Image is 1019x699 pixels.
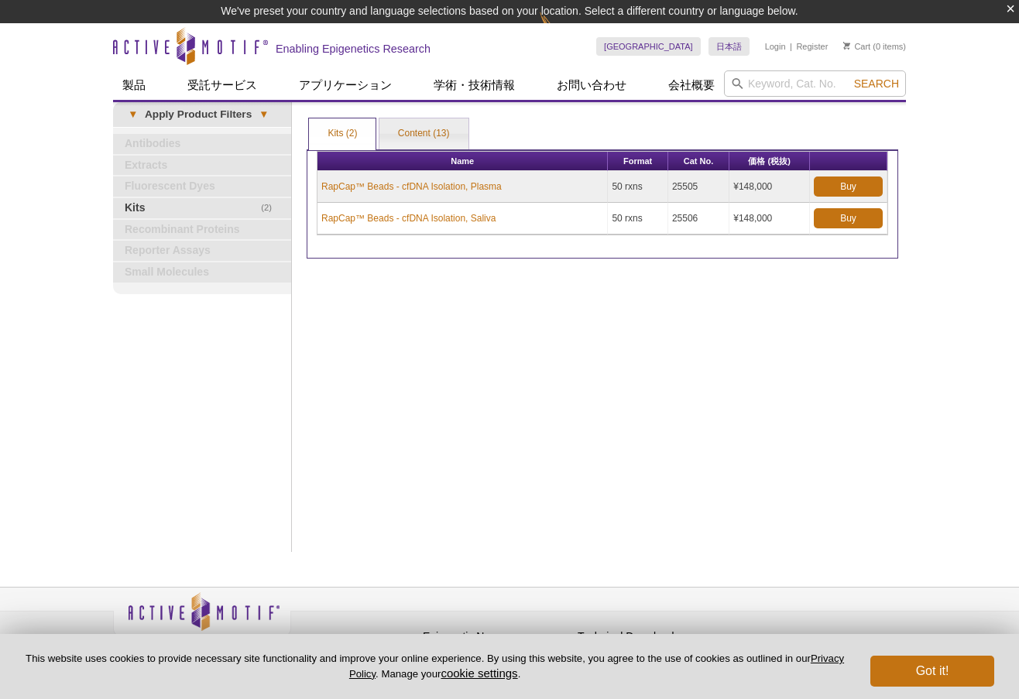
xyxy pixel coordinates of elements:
a: ▾Apply Product Filters▾ [113,102,291,127]
a: RapCap™ Beads - cfDNA Isolation, Saliva [321,211,496,225]
a: Content (13) [379,118,468,149]
input: Keyword, Cat. No. [724,70,906,97]
img: Active Motif, [113,588,291,650]
table: Click to Verify - This site chose Symantec SSL for secure e-commerce and confidential communicati... [733,615,849,649]
button: Got it! [870,656,994,687]
span: Search [854,77,899,90]
a: 受託サービス [178,70,266,100]
a: 製品 [113,70,155,100]
a: 会社概要 [659,70,724,100]
td: 25505 [668,171,729,203]
a: 学術・技術情報 [424,70,524,100]
th: 価格 (税抜) [729,152,810,171]
a: Login [765,41,786,52]
a: [GEOGRAPHIC_DATA] [596,37,701,56]
h2: Enabling Epigenetics Research [276,42,431,56]
a: Antibodies [113,134,291,154]
a: Small Molecules [113,262,291,283]
li: | [790,37,792,56]
th: Cat No. [668,152,729,171]
a: Reporter Assays [113,241,291,261]
a: Buy [814,176,883,197]
a: 日本語 [708,37,750,56]
td: 25506 [668,203,729,235]
td: ¥148,000 [729,203,810,235]
li: (0 items) [843,37,906,56]
p: This website uses cookies to provide necessary site functionality and improve your online experie... [25,652,845,681]
a: アプリケーション [290,70,401,100]
button: cookie settings [441,666,517,680]
a: Fluorescent Dyes [113,176,291,197]
span: ▾ [121,108,145,122]
a: Cart [843,41,870,52]
th: Format [608,152,668,171]
span: (2) [261,198,280,218]
a: (2)Kits [113,198,291,218]
td: 50 rxns [608,171,668,203]
img: Your Cart [843,42,850,50]
td: 50 rxns [608,203,668,235]
a: Buy [814,208,883,228]
th: Name [317,152,608,171]
h4: Epigenetic News [423,630,570,643]
td: ¥148,000 [729,171,810,203]
img: Change Here [540,12,581,48]
h4: Technical Downloads [578,630,725,643]
span: ▾ [252,108,276,122]
button: Search [849,77,904,91]
a: Privacy Policy [299,628,359,651]
a: Extracts [113,156,291,176]
a: Register [796,41,828,52]
a: Kits (2) [309,118,376,149]
a: Recombinant Proteins [113,220,291,240]
a: RapCap™ Beads - cfDNA Isolation, Plasma [321,180,502,194]
a: Privacy Policy [349,653,844,679]
a: お問い合わせ [547,70,636,100]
